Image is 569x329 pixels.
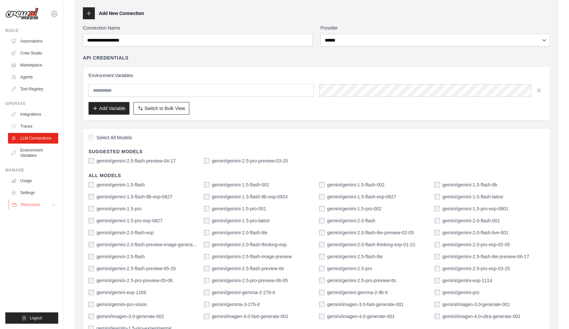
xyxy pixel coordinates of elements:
input: gemini/gemini-exp-1114 [435,278,440,283]
input: gemini/gemini-2.0-flash-lite-preview-02-05 [319,230,324,235]
label: gemini/gemini-gemma-2-27b-it [212,289,275,296]
input: gemini/gemini-1.5-pro-latest [204,218,209,223]
label: gemini/gemini-2.0-flash-live-001 [443,229,508,236]
input: gemini/gemini-1.5-flash-latest [435,194,440,199]
input: gemini/gemini-2.0-flash-live-001 [435,230,440,235]
label: gemini/gemini-2.0-flash [327,217,375,224]
div: Operate [5,101,58,106]
input: gemini/gemini-1.5-flash-exp-0827 [319,194,324,199]
label: gemini/gemini-1.5-pro-001 [212,205,266,212]
input: gemini/gemini-2.5-flash-preview-tts [204,266,209,271]
input: gemini/gemini-gemma-2-9b-it [319,290,324,295]
input: gemini/gemini-2.5-pro-preview-tts [319,278,324,283]
label: gemini/imagen-4.0-fast-generate-001 [212,313,288,320]
label: gemini/gemini-1.5-pro-002 [327,205,381,212]
input: gemini/gemini-2.5-flash-lite [319,254,324,259]
h3: Add New Connection [99,10,144,17]
label: gemini/gemini-2.5-flash-preview-04-17 [96,158,176,164]
input: gemini/gemini-2.5-pro-preview-03-25 [204,158,209,164]
a: Environment Variables [8,145,58,161]
input: gemini/gemini-2.5-pro-preview-05-06 [89,278,94,283]
input: gemini/gemini-2.5-flash-image-preview [204,254,209,259]
span: Select All Models [96,134,132,141]
label: gemini/gemini-2.0-flash-lite-preview-02-05 [327,229,414,236]
input: gemini/gemini-1.5-flash-002 [319,182,324,187]
label: gemini/gemini-gemma-2-9b-it [327,289,388,296]
input: gemini/imagen-3.0-generate-002 [89,314,94,319]
label: gemini/gemini-2.0-flash-thinking-exp-01-21 [327,241,415,248]
a: Crew Studio [8,48,58,58]
div: Manage [5,167,58,173]
label: gemini/gemini-1.5-flash-001 [212,181,270,188]
input: gemini/gemini-pro-vision [89,302,94,307]
img: Logo [5,8,39,20]
input: gemini/gemini-1.5-pro-001 [204,206,209,211]
input: gemini/gemini-1.5-flash-8b-exp-0924 [204,194,209,199]
span: Resources [21,202,40,207]
label: gemini/gemini-1.5-flash-latest [443,193,503,200]
label: gemini/gemini-1.5-pro-exp-0801 [443,205,508,212]
h4: Suggested Models [89,148,544,155]
input: gemini/gemini-2.5-flash-preview-05-20 [89,266,94,271]
label: Connection Name [83,25,312,31]
h4: API Credentials [83,55,128,61]
label: gemini/gemini-2.5-flash-lite [327,253,383,260]
label: gemini/gemini-2.5-pro-preview-05-06 [96,277,173,284]
input: gemini/imagen-4.0-fast-generate-001 [204,314,209,319]
input: gemini/gemini-2.0-flash-thinking-exp-01-21 [319,242,324,247]
input: gemini/gemini-1.5-pro-exp-0801 [435,206,440,211]
label: gemini/gemini-1.5-flash-exp-0827 [327,193,396,200]
label: gemini/gemini-exp-1114 [443,277,492,284]
a: Agents [8,72,58,82]
input: gemini/gemini-1.5-flash-8b-exp-0827 [89,194,94,199]
button: Switch to Bulk View [133,102,189,115]
label: gemini/gemini-2.5-flash-lite-preview-06-17 [443,253,529,260]
label: gemini/gemini-1.5-flash-8b-exp-0827 [96,193,172,200]
input: gemini/gemini-1.5-pro-exp-0827 [89,218,94,223]
a: Integrations [8,109,58,120]
label: gemini/gemini-2.5-flash-preview-tts [212,265,284,272]
input: gemini/gemini-2.0-flash-exp [89,230,94,235]
button: Logout [5,312,58,324]
input: gemini/gemini-2.5-pro-preview-06-05 [204,278,209,283]
label: gemini/gemini-2.5-flash [96,253,145,260]
a: Tool Registry [8,84,58,94]
label: gemini/gemini-2.5-flash-preview-05-20 [96,265,176,272]
input: gemini/gemini-2.0-flash-thinking-exp [204,242,209,247]
label: gemini/gemini-2.0-flash-lite [212,229,268,236]
input: gemini/gemini-2.0-pro-exp-02-05 [435,242,440,247]
label: gemini/gemini-1.5-pro [96,205,141,212]
label: gemini/gemini-1.5-flash-002 [327,181,385,188]
label: gemini/gemini-2.0-flash-001 [443,217,500,224]
label: gemini/gemini-1.5-flash [96,181,145,188]
label: gemini/gemini-2.0-flash-exp [96,229,154,236]
input: gemini/imagen-4.0-generate-001 [319,314,324,319]
input: gemini/gemini-2.0-flash [319,218,324,223]
input: gemini/gemini-exp-1206 [89,290,94,295]
label: gemini/gemma-3-27b-it [212,301,260,308]
label: gemini/gemini-2.5-pro-preview-06-05 [212,277,288,284]
a: Traces [8,121,58,132]
label: gemini/imagen-4.0-generate-001 [327,313,395,320]
label: gemini/gemini-2.5-pro [327,265,372,272]
label: gemini/gemini-2.0-flash-preview-image-generation [96,241,199,248]
label: gemini/gemini-1.5-pro-latest [212,217,270,224]
input: gemini/gemini-2.0-flash-lite [204,230,209,235]
label: gemini/imagen-4.0-ultra-generate-001 [443,313,521,320]
div: Build [5,28,58,33]
button: Resources [9,199,59,210]
span: Switch to Bulk View [144,105,185,112]
label: gemini/gemini-1.5-flash-8b [443,181,497,188]
label: gemini/imagen-3.0-generate-002 [96,313,164,320]
a: Marketplace [8,60,58,70]
input: gemini/imagen-4.0-ultra-generate-001 [435,314,440,319]
input: gemini/gemini-pro [435,290,440,295]
a: LLM Connections [8,133,58,144]
input: gemini/gemini-2.0-flash-preview-image-generation [89,242,94,247]
h3: Environment Variables [89,72,544,79]
input: gemini/gemini-2.5-flash [89,254,94,259]
input: gemini/gemma-3-27b-it [204,302,209,307]
input: gemini/gemini-2.5-flash-lite-preview-06-17 [435,254,440,259]
input: gemini/gemini-1.5-pro-002 [319,206,324,211]
label: Provider [320,25,550,31]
